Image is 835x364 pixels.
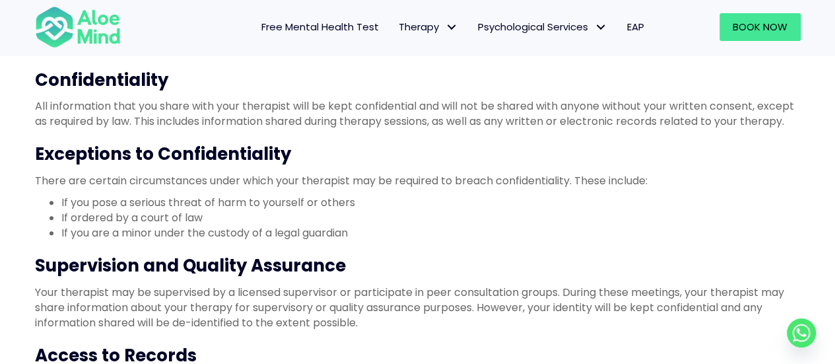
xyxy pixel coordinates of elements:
span: EAP [627,20,644,34]
li: If you are a minor under the custody of a legal guardian [61,225,801,240]
h3: Exceptions to Confidentiality [35,142,801,166]
nav: Menu [138,13,654,41]
a: Psychological ServicesPsychological Services: submenu [468,13,617,41]
span: Therapy [399,20,458,34]
li: If you pose a serious threat of harm to yourself or others [61,195,801,210]
a: Whatsapp [787,318,816,347]
span: Free Mental Health Test [261,20,379,34]
a: Book Now [719,13,801,41]
a: TherapyTherapy: submenu [389,13,468,41]
img: Aloe mind Logo [35,5,121,49]
p: Your therapist may be supervised by a licensed supervisor or participate in peer consultation gro... [35,285,801,331]
p: There are certain circumstances under which your therapist may be required to breach confidential... [35,173,801,188]
span: Psychological Services: submenu [591,18,611,37]
span: Therapy: submenu [442,18,461,37]
a: Free Mental Health Test [251,13,389,41]
li: If ordered by a court of law [61,210,801,225]
a: EAP [617,13,654,41]
span: Psychological Services [478,20,607,34]
h3: Supervision and Quality Assurance [35,254,801,277]
span: Book Now [733,20,787,34]
h3: Confidentiality [35,68,801,92]
p: All information that you share with your therapist will be kept confidential and will not be shar... [35,98,801,129]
